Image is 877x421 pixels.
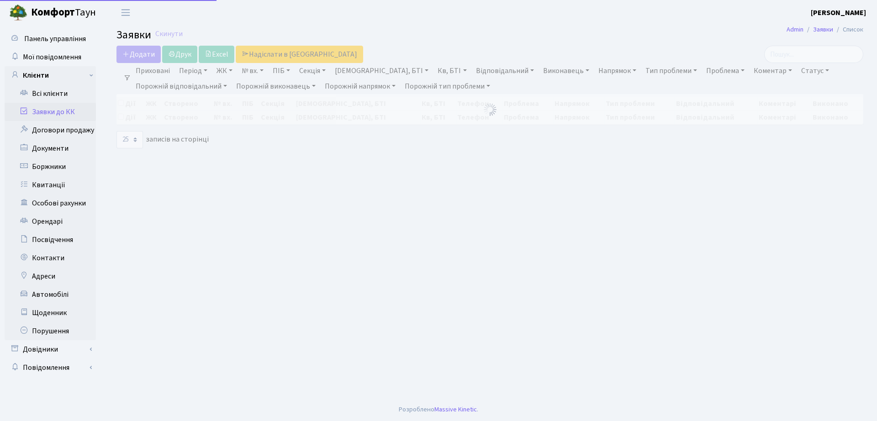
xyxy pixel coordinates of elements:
[401,79,494,94] a: Порожній тип проблеми
[116,131,143,148] select: записів на сторінці
[703,63,748,79] a: Проблема
[5,231,96,249] a: Посвідчення
[5,267,96,285] a: Адреси
[31,5,96,21] span: Таун
[114,5,137,20] button: Переключити навігацію
[155,30,183,38] a: Скинути
[483,102,497,117] img: Обробка...
[116,27,151,43] span: Заявки
[236,46,363,63] a: Надіслати в [GEOGRAPHIC_DATA]
[750,63,796,79] a: Коментар
[331,63,432,79] a: [DEMOGRAPHIC_DATA], БТІ
[5,139,96,158] a: Документи
[116,131,209,148] label: записів на сторінці
[811,7,866,18] a: [PERSON_NAME]
[811,8,866,18] b: [PERSON_NAME]
[5,48,96,66] a: Мої повідомлення
[5,30,96,48] a: Панель управління
[321,79,399,94] a: Порожній напрямок
[162,46,197,63] a: Друк
[642,63,701,79] a: Тип проблеми
[595,63,640,79] a: Напрямок
[5,212,96,231] a: Орендарі
[213,63,236,79] a: ЖК
[5,176,96,194] a: Квитанції
[132,79,231,94] a: Порожній відповідальний
[5,285,96,304] a: Автомобілі
[238,63,267,79] a: № вх.
[399,405,478,415] div: Розроблено .
[5,340,96,358] a: Довідники
[787,25,803,34] a: Admin
[269,63,294,79] a: ПІБ
[116,46,161,63] a: Додати
[773,20,877,39] nav: breadcrumb
[5,66,96,84] a: Клієнти
[5,194,96,212] a: Особові рахунки
[5,158,96,176] a: Боржники
[232,79,319,94] a: Порожній виконавець
[5,322,96,340] a: Порушення
[5,304,96,322] a: Щоденник
[5,358,96,377] a: Повідомлення
[23,52,81,62] span: Мої повідомлення
[175,63,211,79] a: Період
[132,63,174,79] a: Приховані
[434,63,470,79] a: Кв, БТІ
[472,63,538,79] a: Відповідальний
[434,405,477,414] a: Massive Kinetic
[833,25,863,35] li: Список
[296,63,329,79] a: Секція
[5,103,96,121] a: Заявки до КК
[539,63,593,79] a: Виконавець
[798,63,833,79] a: Статус
[5,84,96,103] a: Всі клієнти
[9,4,27,22] img: logo.png
[764,46,863,63] input: Пошук...
[199,46,234,63] a: Excel
[24,34,86,44] span: Панель управління
[5,121,96,139] a: Договори продажу
[5,249,96,267] a: Контакти
[122,49,155,59] span: Додати
[31,5,75,20] b: Комфорт
[813,25,833,34] a: Заявки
